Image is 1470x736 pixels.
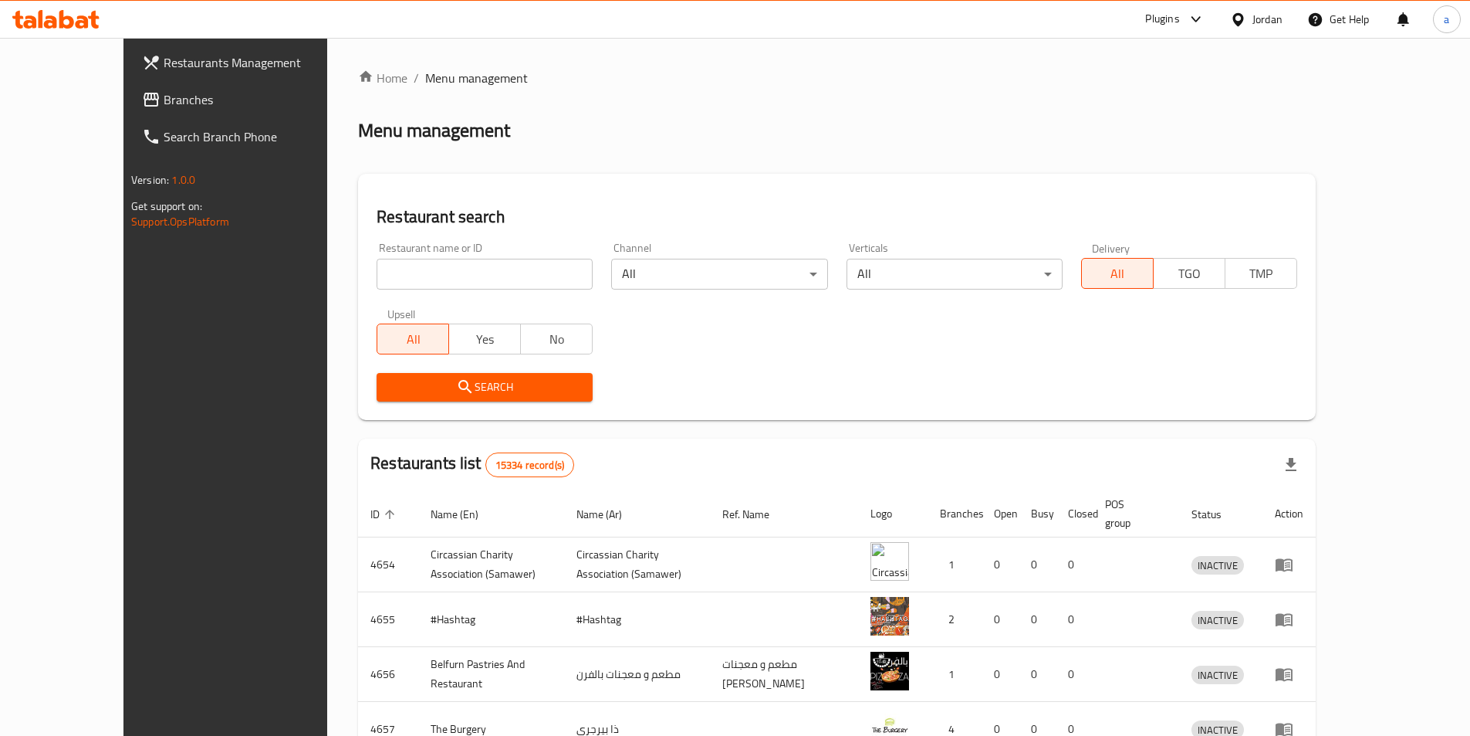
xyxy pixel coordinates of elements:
span: Version: [131,170,169,190]
td: 0 [1019,592,1056,647]
span: All [1088,263,1147,285]
span: INACTIVE [1191,666,1244,684]
h2: Restaurants list [370,452,574,477]
button: All [1081,258,1154,289]
td: 1 [928,647,982,702]
span: No [527,328,586,351]
div: INACTIVE [1191,556,1244,575]
button: TGO [1153,258,1225,289]
button: No [520,324,593,354]
td: 1 [928,538,982,592]
div: Menu [1275,665,1303,683]
div: All [847,259,1063,290]
nav: breadcrumb [358,69,1316,87]
td: 0 [1056,538,1093,592]
span: 1.0.0 [171,170,195,190]
span: Yes [455,328,515,351]
td: 0 [982,538,1019,592]
div: Export file [1272,446,1309,483]
input: Search for restaurant name or ID.. [377,259,593,290]
span: Get support on: [131,196,202,216]
img: ​Circassian ​Charity ​Association​ (Samawer) [870,542,909,581]
td: #Hashtag [564,592,710,647]
th: Closed [1056,490,1093,538]
div: Menu [1275,610,1303,629]
td: مطعم و معجنات [PERSON_NAME] [710,647,858,702]
td: 0 [982,592,1019,647]
span: Restaurants Management [164,53,357,72]
button: All [377,324,449,354]
span: All [384,328,443,351]
label: Upsell [387,308,416,319]
td: 0 [1019,538,1056,592]
button: Yes [448,324,521,354]
div: INACTIVE [1191,666,1244,684]
th: Branches [928,490,982,538]
button: TMP [1225,258,1297,289]
td: 4656 [358,647,418,702]
td: 0 [982,647,1019,702]
span: Name (Ar) [576,505,642,524]
td: 0 [1056,647,1093,702]
div: All [611,259,827,290]
td: 0 [1019,647,1056,702]
img: #Hashtag [870,597,909,636]
td: #Hashtag [418,592,564,647]
th: Open [982,490,1019,538]
span: Search Branch Phone [164,127,357,146]
span: INACTIVE [1191,557,1244,575]
td: 4654 [358,538,418,592]
a: Restaurants Management [130,44,369,81]
a: Home [358,69,407,87]
td: 2 [928,592,982,647]
img: Belfurn Pastries And Restaurant [870,652,909,690]
th: Logo [858,490,928,538]
span: INACTIVE [1191,612,1244,629]
a: Search Branch Phone [130,118,369,155]
th: Busy [1019,490,1056,538]
span: TGO [1160,263,1219,285]
span: 15334 record(s) [486,458,573,473]
td: مطعم و معجنات بالفرن [564,647,710,702]
span: Branches [164,90,357,109]
button: Search [377,373,593,402]
td: 0 [1056,592,1093,647]
span: Search [389,378,580,397]
td: ​Circassian ​Charity ​Association​ (Samawer) [564,538,710,592]
div: Menu [1275,555,1303,574]
div: Plugins [1145,10,1179,29]
a: Branches [130,81,369,118]
span: a [1444,11,1449,28]
label: Delivery [1092,243,1130,253]
span: ID [370,505,400,524]
h2: Menu management [358,118,510,143]
th: Action [1262,490,1316,538]
span: TMP [1232,263,1291,285]
span: POS group [1105,495,1161,532]
td: Belfurn Pastries And Restaurant [418,647,564,702]
span: Ref. Name [722,505,789,524]
div: Total records count [485,453,574,477]
span: Name (En) [431,505,498,524]
td: 4655 [358,592,418,647]
h2: Restaurant search [377,205,1297,229]
span: Status [1191,505,1242,524]
li: / [414,69,419,87]
span: Menu management [425,69,528,87]
a: Support.OpsPlatform [131,212,229,232]
div: Jordan [1252,11,1282,28]
td: ​Circassian ​Charity ​Association​ (Samawer) [418,538,564,592]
